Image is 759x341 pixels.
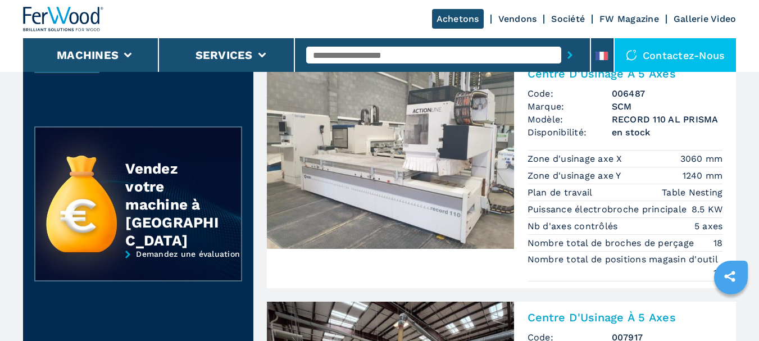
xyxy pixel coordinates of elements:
[626,49,637,61] img: Contactez-nous
[528,100,612,113] span: Marque:
[694,220,723,233] em: 5 axes
[528,153,625,165] p: Zone d'usinage axe X
[432,9,484,29] a: Achetons
[267,58,737,288] a: Centre D'Usinage À 5 Axes SCM RECORD 110 AL PRISMACentre D'Usinage À 5 AxesCode:006487Marque:SCMM...
[57,48,119,62] button: Machines
[528,220,621,233] p: Nb d'axes contrôlés
[196,48,253,62] button: Services
[528,311,723,324] h2: Centre D'Usinage À 5 Axes
[528,67,723,80] h2: Centre D'Usinage À 5 Axes
[713,266,723,279] em: 16
[716,262,744,290] a: sharethis
[267,58,514,249] img: Centre D'Usinage À 5 Axes SCM RECORD 110 AL PRISMA
[528,187,596,199] p: Plan de travail
[561,42,579,68] button: submit-button
[34,249,242,290] a: Demandez une évaluation
[711,290,751,333] iframe: Chat
[713,237,723,249] em: 18
[528,237,697,249] p: Nombre total de broches de perçage
[683,169,723,182] em: 1240 mm
[528,203,690,216] p: Puissance électrobroche principale
[612,113,723,126] h3: RECORD 110 AL PRISMA
[528,170,624,182] p: Zone d'usinage axe Y
[680,152,723,165] em: 3060 mm
[612,100,723,113] h3: SCM
[612,126,723,139] span: en stock
[528,113,612,126] span: Modèle:
[528,253,721,266] p: Nombre total de positions magasin d'outil
[612,87,723,100] h3: 006487
[23,7,104,31] img: Ferwood
[551,13,585,24] a: Société
[528,126,612,139] span: Disponibilité:
[125,160,219,249] div: Vendez votre machine à [GEOGRAPHIC_DATA]
[692,203,723,216] em: 8.5 KW
[662,186,722,199] em: Table Nesting
[498,13,537,24] a: Vendons
[615,38,737,72] div: Contactez-nous
[674,13,737,24] a: Gallerie Video
[599,13,659,24] a: FW Magazine
[528,87,612,100] span: Code:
